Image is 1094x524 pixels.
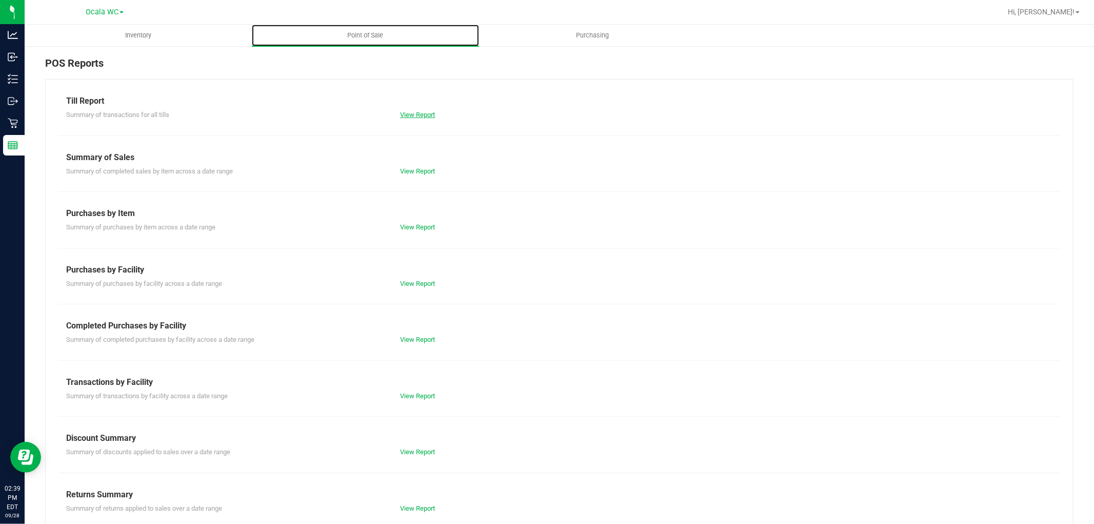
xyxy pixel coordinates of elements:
div: Discount Summary [66,432,1052,444]
p: 02:39 PM EDT [5,484,20,512]
span: Summary of returns applied to sales over a date range [66,504,222,512]
div: Transactions by Facility [66,376,1052,389]
inline-svg: Outbound [8,96,18,106]
inline-svg: Inventory [8,74,18,84]
span: Hi, [PERSON_NAME]! [1008,8,1075,16]
inline-svg: Retail [8,118,18,128]
a: Inventory [25,25,252,46]
span: Summary of transactions for all tills [66,111,169,119]
span: Purchasing [563,31,623,40]
div: Completed Purchases by Facility [66,320,1052,332]
a: View Report [400,223,435,231]
div: Returns Summary [66,489,1052,501]
a: View Report [400,280,435,287]
div: Purchases by Item [66,207,1052,220]
a: View Report [400,392,435,400]
a: View Report [400,504,435,512]
span: Inventory [111,31,165,40]
div: Summary of Sales [66,151,1052,164]
iframe: Resource center [10,442,41,473]
span: Summary of completed purchases by facility across a date range [66,336,254,343]
span: Summary of transactions by facility across a date range [66,392,228,400]
span: Summary of purchases by item across a date range [66,223,215,231]
a: Point of Sale [252,25,479,46]
div: Till Report [66,95,1052,107]
span: Ocala WC [86,8,118,16]
div: Purchases by Facility [66,264,1052,276]
a: View Report [400,167,435,175]
span: Summary of discounts applied to sales over a date range [66,448,230,456]
a: Purchasing [479,25,706,46]
a: View Report [400,111,435,119]
inline-svg: Reports [8,140,18,150]
div: POS Reports [45,55,1073,79]
inline-svg: Inbound [8,52,18,62]
p: 09/28 [5,512,20,519]
a: View Report [400,448,435,456]
span: Summary of completed sales by item across a date range [66,167,233,175]
span: Summary of purchases by facility across a date range [66,280,222,287]
span: Point of Sale [334,31,397,40]
inline-svg: Analytics [8,30,18,40]
a: View Report [400,336,435,343]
